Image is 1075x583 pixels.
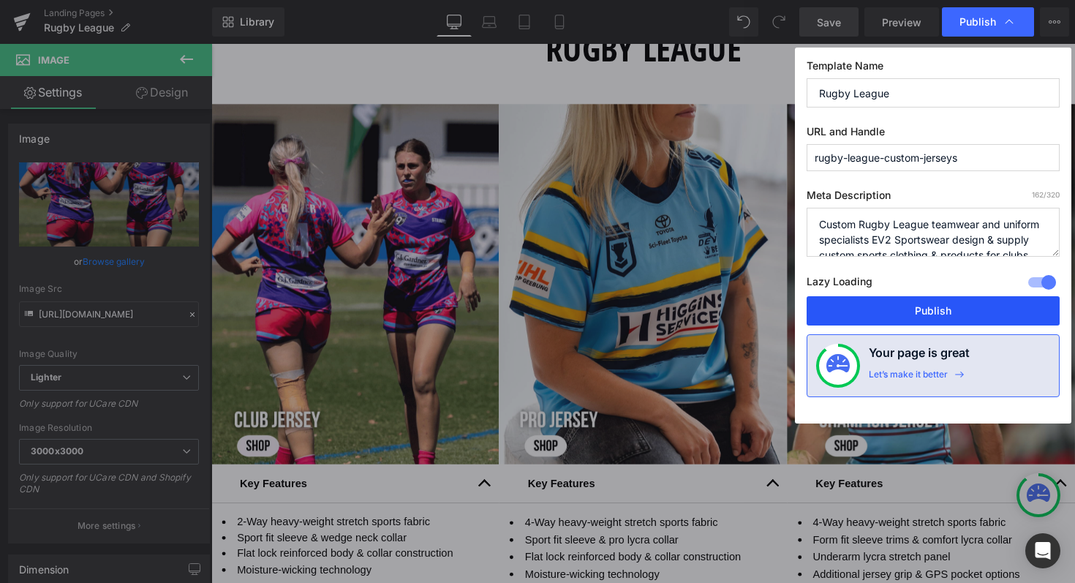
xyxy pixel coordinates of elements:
[807,189,1060,208] label: Meta Description
[601,481,874,499] li: 4-Way heavy-weight stretch sports fabric
[11,514,284,530] li: Flat lock reinforced body & collar construction
[807,296,1060,326] button: Publish
[29,443,98,456] strong: Key Features
[590,61,885,430] img: CQ Capras in EV2 Sportswear Champion Jersey
[959,15,996,29] span: Publish
[619,443,688,456] strong: Key Features
[601,499,874,516] li: Form fit sleeve trims & comfort lycra collar
[1032,190,1044,199] span: 162
[1032,190,1060,199] span: /320
[1025,533,1060,568] div: Open Intercom Messenger
[601,552,874,569] li: Flat lock reinforced body & collar construction
[807,208,1060,257] textarea: Custom Rugby League teamwear and uniform specialists EV2 Sportswear design & supply custom sports...
[306,481,578,499] li: 4-Way heavy-weight stretch sports fabric
[601,534,874,552] li: Additional jersey grip & GPS pocket options
[807,272,872,296] label: Lazy Loading
[807,125,1060,144] label: URL and Handle
[869,344,970,369] h4: Your page is great
[306,516,578,534] li: Flat lock reinforced body & collar construction
[826,354,850,377] img: onboarding-status.svg
[295,61,589,430] img: Norths Devils in EV2 Sportswear Pro Jersey
[306,499,578,516] li: Sport fit sleeve & pro lycra collar
[869,369,948,388] div: Let’s make it better
[807,59,1060,78] label: Template Name
[306,534,578,552] li: Moisture-wicking technology
[11,497,284,514] li: Sport fit sleeve & wedge neck collar
[324,443,393,456] strong: Key Features
[601,516,874,534] li: Underarm lycra stretch panel
[11,530,284,546] li: Moisture-wicking technology
[11,481,284,497] li: 2-Way heavy-weight stretch sports fabric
